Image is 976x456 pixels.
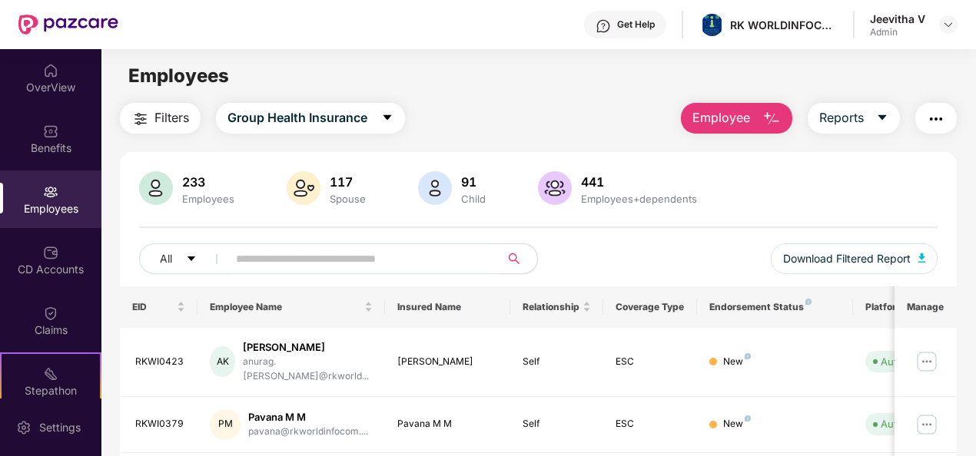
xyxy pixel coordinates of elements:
img: svg+xml;base64,PHN2ZyB4bWxucz0iaHR0cDovL3d3dy53My5vcmcvMjAwMC9zdmciIHhtbG5zOnhsaW5rPSJodHRwOi8vd3... [762,110,781,128]
div: Auto Verified [881,416,942,431]
span: caret-down [186,253,197,266]
th: EID [120,286,198,328]
div: Child [458,193,489,205]
div: Employees [179,193,237,205]
img: svg+xml;base64,PHN2ZyB4bWxucz0iaHR0cDovL3d3dy53My5vcmcvMjAwMC9zdmciIHhtbG5zOnhsaW5rPSJodHRwOi8vd3... [918,253,926,263]
div: Auto Verified [881,354,942,369]
span: Employees [128,64,229,87]
img: manageButton [915,349,939,374]
button: Allcaret-down [139,243,233,274]
img: New Pazcare Logo [18,15,118,35]
div: 91 [458,174,489,190]
span: caret-down [876,111,888,125]
span: Relationship [523,301,580,313]
div: 441 [578,174,700,190]
div: ESC [616,355,685,369]
img: svg+xml;base64,PHN2ZyBpZD0iSG9tZSIgeG1sbnM9Imh0dHA6Ly93d3cudzMub3JnLzIwMDAvc3ZnIiB3aWR0aD0iMjAiIG... [43,63,58,78]
span: Reports [819,108,864,127]
th: Employee Name [198,286,385,328]
div: Endorsement Status [709,301,841,313]
div: New [723,417,751,431]
span: Employee [692,108,750,127]
div: anurag.[PERSON_NAME]@rkworld... [243,355,373,384]
div: AK [210,346,235,377]
img: svg+xml;base64,PHN2ZyB4bWxucz0iaHR0cDovL3d3dy53My5vcmcvMjAwMC9zdmciIHdpZHRoPSI4IiBoZWlnaHQ9IjgiIH... [745,353,751,359]
img: svg+xml;base64,PHN2ZyBpZD0iU2V0dGluZy0yMHgyMCIgeG1sbnM9Imh0dHA6Ly93d3cudzMub3JnLzIwMDAvc3ZnIiB3aW... [16,420,32,435]
div: [PERSON_NAME] [243,340,373,355]
span: Employee Name [210,301,361,313]
img: svg+xml;base64,PHN2ZyB4bWxucz0iaHR0cDovL3d3dy53My5vcmcvMjAwMC9zdmciIHhtbG5zOnhsaW5rPSJodHRwOi8vd3... [139,171,173,205]
div: Admin [870,26,925,38]
div: RKWI0379 [135,417,186,431]
div: Self [523,355,592,369]
img: whatsapp%20image%202024-01-05%20at%2011.24.52%20am.jpeg [701,14,723,36]
div: Spouse [327,193,369,205]
span: EID [132,301,174,313]
button: Employee [681,103,792,134]
span: All [160,250,172,267]
img: svg+xml;base64,PHN2ZyB4bWxucz0iaHR0cDovL3d3dy53My5vcmcvMjAwMC9zdmciIHdpZHRoPSIyMSIgaGVpZ2h0PSIyMC... [43,366,58,382]
img: svg+xml;base64,PHN2ZyB4bWxucz0iaHR0cDovL3d3dy53My5vcmcvMjAwMC9zdmciIHdpZHRoPSI4IiBoZWlnaHQ9IjgiIH... [745,415,751,421]
div: Stepathon [2,383,100,398]
div: RK WORLDINFOCOM PRIVATE LIMITED [730,18,838,32]
div: PM [210,409,241,440]
img: svg+xml;base64,PHN2ZyB4bWxucz0iaHR0cDovL3d3dy53My5vcmcvMjAwMC9zdmciIHdpZHRoPSI4IiBoZWlnaHQ9IjgiIH... [805,299,812,305]
img: svg+xml;base64,PHN2ZyBpZD0iSGVscC0zMngzMiIgeG1sbnM9Imh0dHA6Ly93d3cudzMub3JnLzIwMDAvc3ZnIiB3aWR0aD... [596,18,611,34]
span: search [500,253,529,265]
span: caret-down [381,111,393,125]
button: Download Filtered Report [771,243,938,274]
img: svg+xml;base64,PHN2ZyBpZD0iQmVuZWZpdHMiIHhtbG5zPSJodHRwOi8vd3d3LnczLm9yZy8yMDAwL3N2ZyIgd2lkdGg9Ij... [43,124,58,139]
div: Pavana M M [248,410,368,425]
button: Reportscaret-down [808,103,900,134]
th: Relationship [510,286,604,328]
th: Coverage Type [603,286,697,328]
button: Group Health Insurancecaret-down [216,103,405,134]
div: ESC [616,417,685,431]
img: manageButton [915,412,939,437]
div: pavana@rkworldinfocom.... [248,425,368,439]
div: New [723,355,751,369]
img: svg+xml;base64,PHN2ZyB4bWxucz0iaHR0cDovL3d3dy53My5vcmcvMjAwMC9zdmciIHhtbG5zOnhsaW5rPSJodHRwOi8vd3... [418,171,452,205]
button: search [500,243,538,274]
span: Download Filtered Report [783,250,911,267]
th: Insured Name [385,286,510,328]
img: svg+xml;base64,PHN2ZyB4bWxucz0iaHR0cDovL3d3dy53My5vcmcvMjAwMC9zdmciIHdpZHRoPSIyNCIgaGVpZ2h0PSIyNC... [927,110,945,128]
img: svg+xml;base64,PHN2ZyB4bWxucz0iaHR0cDovL3d3dy53My5vcmcvMjAwMC9zdmciIHhtbG5zOnhsaW5rPSJodHRwOi8vd3... [287,171,320,205]
img: svg+xml;base64,PHN2ZyBpZD0iQ2xhaW0iIHhtbG5zPSJodHRwOi8vd3d3LnczLm9yZy8yMDAwL3N2ZyIgd2lkdGg9IjIwIi... [43,306,58,321]
img: svg+xml;base64,PHN2ZyBpZD0iRHJvcGRvd24tMzJ4MzIiIHhtbG5zPSJodHRwOi8vd3d3LnczLm9yZy8yMDAwL3N2ZyIgd2... [942,18,954,31]
div: Platform Status [865,301,950,313]
button: Filters [120,103,201,134]
span: Filters [154,108,189,127]
div: Get Help [617,18,655,31]
img: svg+xml;base64,PHN2ZyB4bWxucz0iaHR0cDovL3d3dy53My5vcmcvMjAwMC9zdmciIHdpZHRoPSIyNCIgaGVpZ2h0PSIyNC... [131,110,150,128]
span: Group Health Insurance [227,108,367,127]
div: Pavana M M [397,417,498,431]
div: Settings [35,420,85,435]
img: svg+xml;base64,PHN2ZyBpZD0iRW1wbG95ZWVzIiB4bWxucz0iaHR0cDovL3d3dy53My5vcmcvMjAwMC9zdmciIHdpZHRoPS... [43,184,58,200]
img: svg+xml;base64,PHN2ZyBpZD0iQ0RfQWNjb3VudHMiIGRhdGEtbmFtZT0iQ0QgQWNjb3VudHMiIHhtbG5zPSJodHRwOi8vd3... [43,245,58,260]
div: [PERSON_NAME] [397,355,498,369]
div: Self [523,417,592,431]
th: Manage [895,286,957,328]
div: 117 [327,174,369,190]
div: RKWI0423 [135,355,186,369]
img: svg+xml;base64,PHN2ZyB4bWxucz0iaHR0cDovL3d3dy53My5vcmcvMjAwMC9zdmciIHhtbG5zOnhsaW5rPSJodHRwOi8vd3... [538,171,572,205]
div: 233 [179,174,237,190]
div: Employees+dependents [578,193,700,205]
div: Jeevitha V [870,12,925,26]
